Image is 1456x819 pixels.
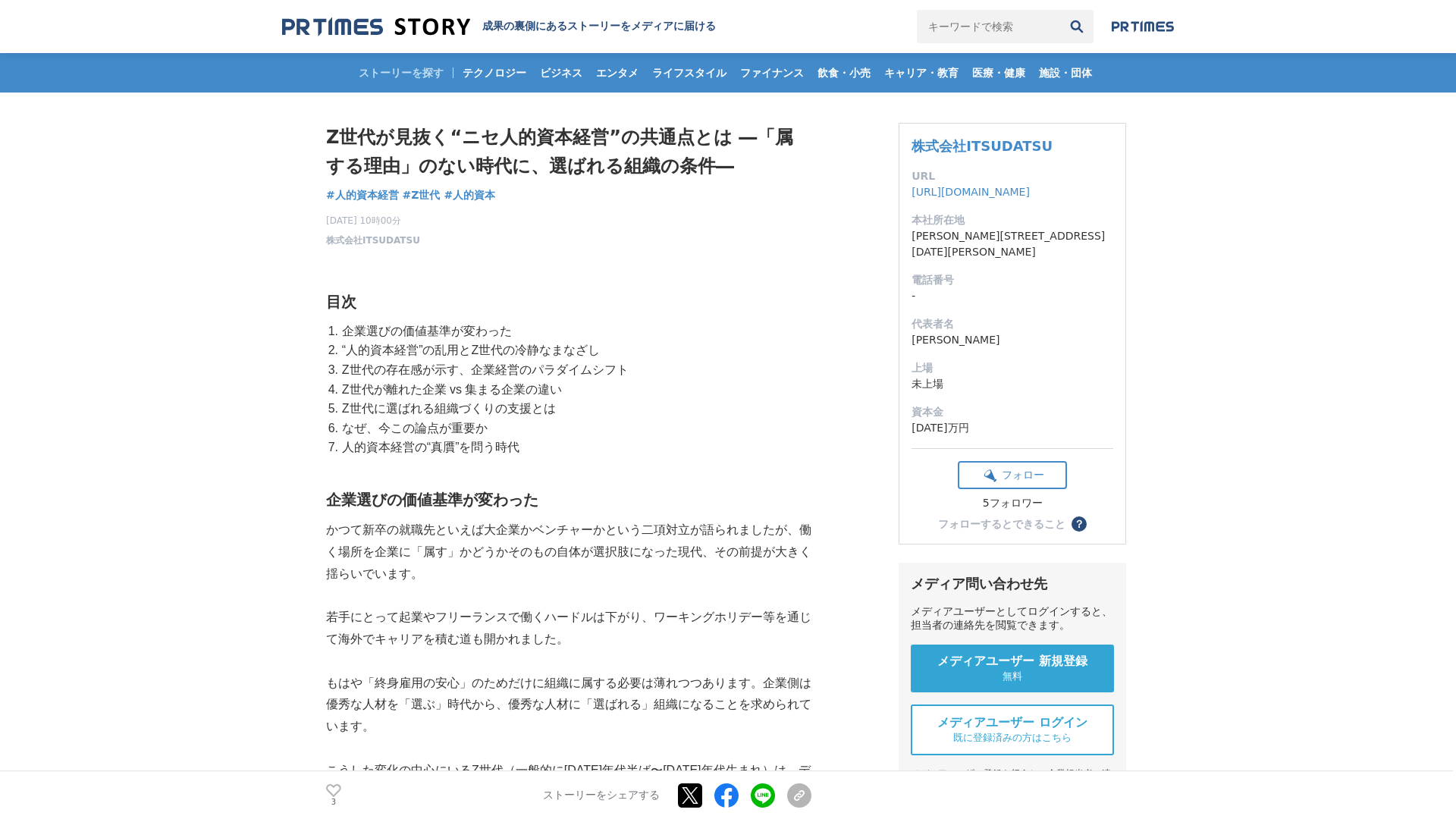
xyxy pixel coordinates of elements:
[811,53,877,93] a: 飲食・小売
[912,316,1113,332] dt: 代表者名
[1060,10,1094,43] button: 検索
[646,53,733,93] a: ライフスタイル
[912,420,1113,436] dd: [DATE]万円
[811,66,877,80] span: 飲食・小売
[338,419,811,438] li: なぜ、今この論点が重要か
[534,53,588,93] a: ビジネス
[282,17,716,37] a: 成果の裏側にあるストーリーをメディアに届ける 成果の裏側にあるストーリーをメディアに届ける
[878,66,965,80] span: キャリア・教育
[912,138,1053,154] a: 株式会社ITSUDATSU
[338,438,811,457] li: 人的資本経営の“真贋”を問う時代
[326,607,811,651] p: 若手にとって起業やフリーランスで働くハードルは下がり、ワーキングホリデー等を通じて海外でキャリアを積む道も開かれました。
[326,187,399,203] a: #人的資本経営
[326,799,341,806] p: 3
[912,376,1113,392] dd: 未上場
[953,731,1072,745] span: 既に登録済みの方はこちら
[878,53,965,93] a: キャリア・教育
[958,497,1067,510] div: 5フォロワー
[403,187,441,203] a: #Z世代
[444,188,495,202] span: #人的資本
[590,66,645,80] span: エンタメ
[734,66,810,80] span: ファイナンス
[958,461,1067,489] button: フォロー
[917,10,1060,43] input: キーワードで検索
[326,673,811,738] p: もはや「終身雇用の安心」のためだけに組織に属する必要は薄れつつあります。企業側は優秀な人材を「選ぶ」時代から、優秀な人材に「選ばれる」組織になることを求められています。
[482,20,716,33] h2: 成果の裏側にあるストーリーをメディアに届ける
[543,789,660,802] p: ストーリーをシェアする
[444,187,495,203] a: #人的資本
[912,404,1113,420] dt: 資本金
[966,66,1031,80] span: 医療・健康
[403,188,441,202] span: #Z世代
[590,53,645,93] a: エンタメ
[938,519,1065,529] div: フォローするとできること
[1074,519,1084,529] span: ？
[338,380,811,400] li: Z世代が離れた企業 vs 集まる企業の違い
[911,605,1114,632] div: メディアユーザーとしてログインすると、担当者の連絡先を閲覧できます。
[1033,66,1098,80] span: 施設・団体
[912,332,1113,348] dd: [PERSON_NAME]
[912,168,1113,184] dt: URL
[1112,20,1174,33] img: prtimes
[937,715,1087,731] span: メディアユーザー ログイン
[911,704,1114,755] a: メディアユーザー ログイン 既に登録済みの方はこちら
[326,519,811,585] p: かつて新卒の就職先といえば大企業かベンチャーかという二項対立が語られましたが、働く場所を企業に「属す」かどうかそのもの自体が選択肢になった現代、その前提が大きく揺らいでいます。
[326,123,811,181] h1: Z世代が見抜く“ニセ人的資本経営”の共通点とは ―「属する理由」のない時代に、選ばれる組織の条件―
[912,288,1113,304] dd: -
[534,66,588,80] span: ビジネス
[457,53,532,93] a: テクノロジー
[912,272,1113,288] dt: 電話番号
[912,212,1113,228] dt: 本社所在地
[911,575,1114,593] div: メディア問い合わせ先
[338,399,811,419] li: Z世代に選ばれる組織づくりの支援とは
[646,66,733,80] span: ライフスタイル
[338,360,811,380] li: Z世代の存在感が示す、企業経営のパラダイムシフト
[912,360,1113,376] dt: 上場
[326,491,538,508] strong: 企業選びの価値基準が変わった
[1003,670,1022,683] span: 無料
[912,186,1030,198] a: [URL][DOMAIN_NAME]
[338,340,811,360] li: “人的資本経営”の乱用とZ世代の冷静なまなざし
[326,293,356,310] strong: 目次
[966,53,1031,93] a: 医療・健康
[326,234,420,247] a: 株式会社ITSUDATSU
[326,188,399,202] span: #人的資本経営
[326,214,420,227] span: [DATE] 10時00分
[1033,53,1098,93] a: 施設・団体
[338,322,811,341] li: 企業選びの価値基準が変わった
[282,17,470,37] img: 成果の裏側にあるストーリーをメディアに届ける
[734,53,810,93] a: ファイナンス
[457,66,532,80] span: テクノロジー
[1072,516,1087,532] button: ？
[937,654,1087,670] span: メディアユーザー 新規登録
[912,228,1113,260] dd: [PERSON_NAME][STREET_ADDRESS][DATE][PERSON_NAME]
[911,645,1114,692] a: メディアユーザー 新規登録 無料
